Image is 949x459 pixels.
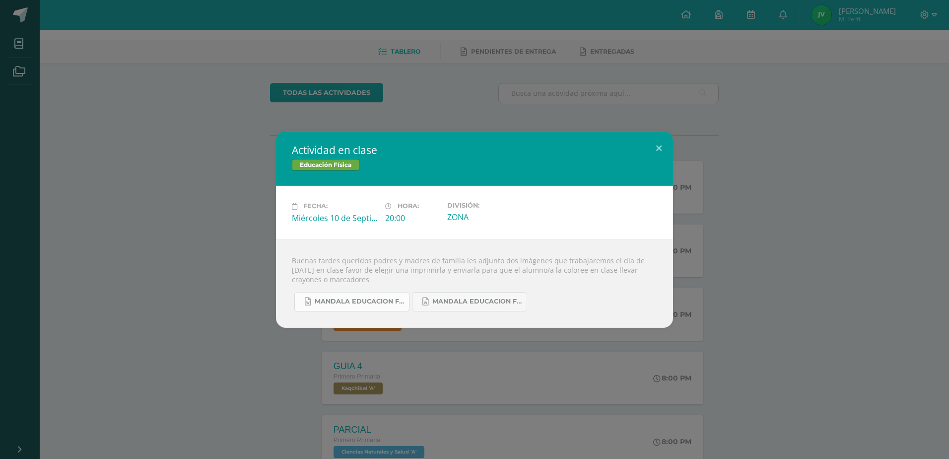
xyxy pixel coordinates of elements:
div: 20:00 [385,213,439,224]
a: Mandala educacion fisica 1.docx [412,292,527,311]
div: ZONA [447,212,533,223]
label: División: [447,202,533,209]
span: Fecha: [303,203,328,210]
span: Hora: [398,203,419,210]
h2: Actividad en clase [292,143,657,157]
div: Miércoles 10 de Septiembre [292,213,377,224]
span: Mandala educacion fisica 2.docx [315,298,404,306]
div: Buenas tardes queridos padres y madres de familia les adjunto dos imágenes que trabajaremos el dí... [276,239,673,328]
button: Close (Esc) [645,131,673,165]
span: Educación Física [292,159,359,171]
a: Mandala educacion fisica 2.docx [294,292,409,311]
span: Mandala educacion fisica 1.docx [432,298,522,306]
